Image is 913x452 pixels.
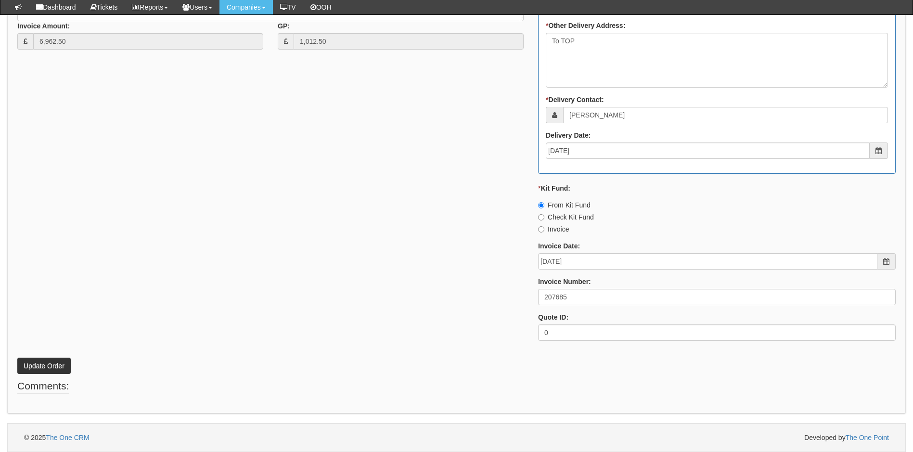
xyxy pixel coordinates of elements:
[846,434,889,441] a: The One Point
[24,434,90,441] span: © 2025
[538,241,580,251] label: Invoice Date:
[17,358,71,374] button: Update Order
[546,130,591,140] label: Delivery Date:
[538,202,544,208] input: From Kit Fund
[17,21,70,31] label: Invoice Amount:
[538,183,570,193] label: Kit Fund:
[17,379,69,394] legend: Comments:
[278,21,290,31] label: GP:
[46,434,89,441] a: The One CRM
[538,277,591,286] label: Invoice Number:
[546,33,888,88] textarea: To TOP
[538,226,544,232] input: Invoice
[546,21,625,30] label: Other Delivery Address:
[538,312,568,322] label: Quote ID:
[804,433,889,442] span: Developed by
[538,200,591,210] label: From Kit Fund
[538,214,544,220] input: Check Kit Fund
[538,224,569,234] label: Invoice
[538,212,594,222] label: Check Kit Fund
[546,95,604,104] label: Delivery Contact:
